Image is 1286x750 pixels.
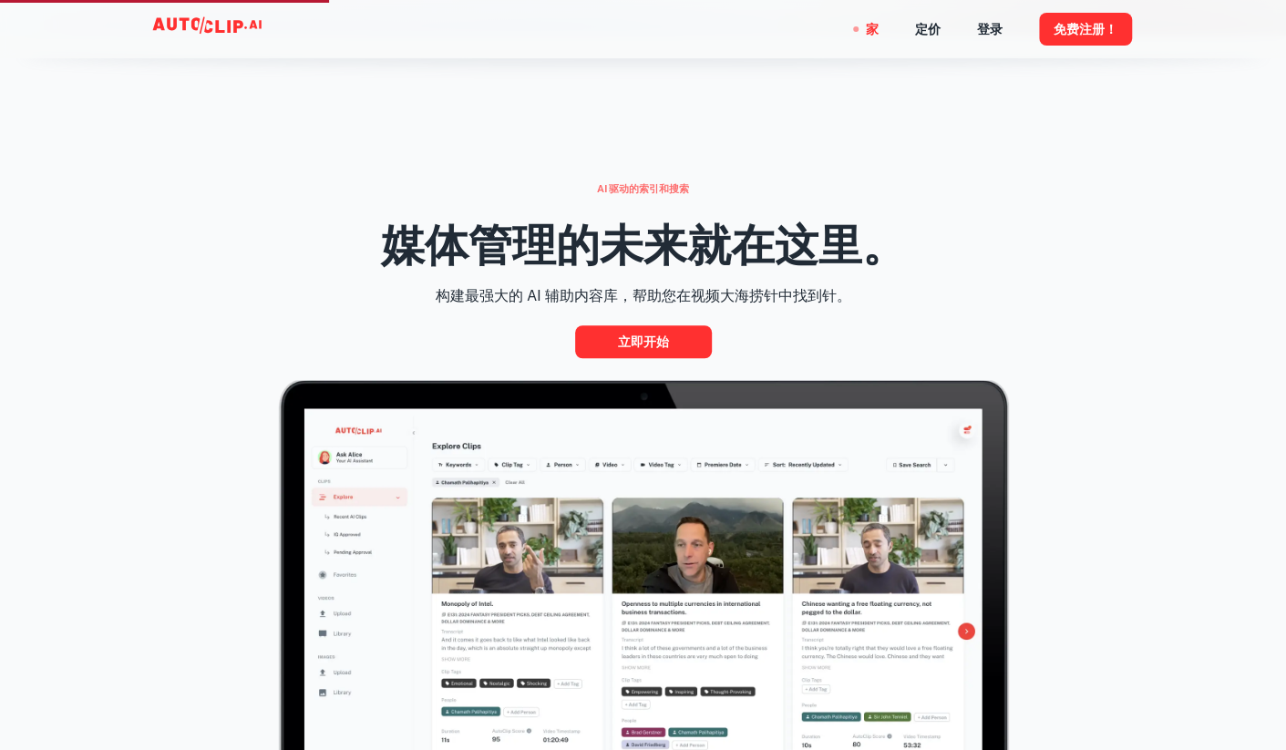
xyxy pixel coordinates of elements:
[118,285,1168,307] p: 构建最强大的 AI 辅助内容库，帮助您在视频大海捞针中找到针。
[118,181,1168,197] div: AI 驱动的索引和搜索
[575,325,712,358] a: 立即开始
[381,219,906,272] h2: 媒体管理的未来就在这里。
[1039,13,1132,46] button: 免费注册！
